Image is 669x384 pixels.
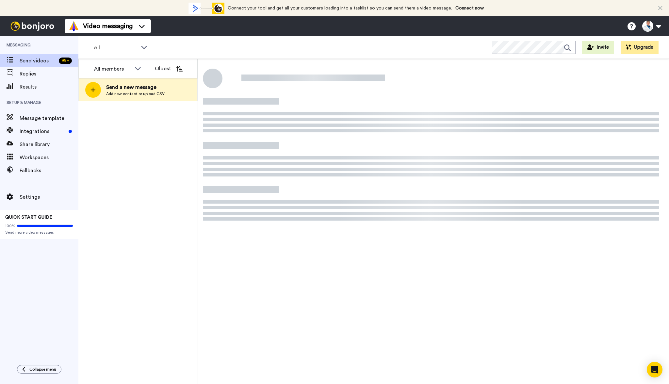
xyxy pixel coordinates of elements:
span: Share library [20,141,78,148]
button: Collapse menu [17,365,61,374]
span: Video messaging [83,22,133,31]
div: animation [188,3,224,14]
span: Collapse menu [29,367,56,372]
span: QUICK START GUIDE [5,215,52,220]
span: All [94,44,138,52]
span: Send a new message [106,83,165,91]
div: 99 + [59,58,72,64]
button: Invite [582,41,614,54]
span: Message template [20,114,78,122]
div: All members [94,65,131,73]
span: Workspaces [20,154,78,161]
a: Connect now [455,6,484,10]
span: Results [20,83,78,91]
span: Replies [20,70,78,78]
span: Send more video messages [5,230,73,235]
span: Fallbacks [20,167,78,175]
span: 100% [5,223,15,228]
button: Upgrade [621,41,659,54]
span: Settings [20,193,78,201]
button: Oldest [150,62,188,75]
span: Add new contact or upload CSV [106,91,165,96]
span: Send videos [20,57,56,65]
span: Integrations [20,127,66,135]
div: Open Intercom Messenger [647,362,662,377]
span: Connect your tool and get all your customers loading into a tasklist so you can send them a video... [228,6,452,10]
img: vm-color.svg [69,21,79,31]
img: bj-logo-header-white.svg [8,22,57,31]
